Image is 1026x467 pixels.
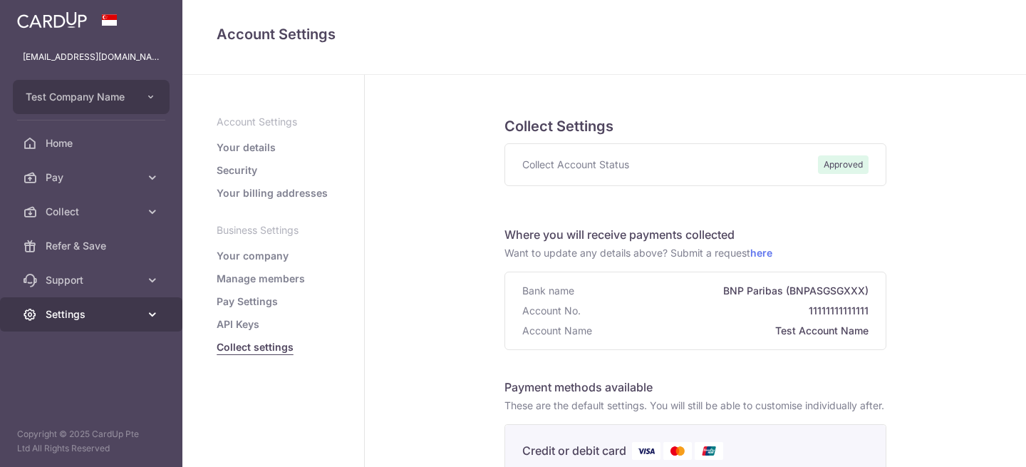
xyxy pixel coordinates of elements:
[46,273,140,287] span: Support
[46,136,140,150] span: Home
[504,226,886,243] h6: Where you will receive payments collected
[818,155,869,174] span: Approved
[126,10,155,23] span: Help
[217,163,257,178] a: Security
[46,170,140,185] span: Pay
[217,186,328,200] a: Your billing addresses
[46,307,140,322] span: Settings
[522,442,626,460] p: Credit or debit card
[217,249,289,263] a: Your company
[217,223,330,237] p: Business Settings
[504,115,886,138] h5: Collect Settings
[26,90,131,104] span: Test Company Name
[217,294,278,309] a: Pay Settings
[522,324,592,338] span: Account Name
[46,239,140,253] span: Refer & Save
[695,442,723,460] img: Union Pay
[17,11,87,29] img: CardUp
[217,140,276,155] a: Your details
[598,324,869,338] span: Test Account Name
[217,115,330,129] p: Account Settings
[663,442,692,460] img: Mastercard
[23,50,160,64] p: [EMAIL_ADDRESS][DOMAIN_NAME]
[586,304,869,318] span: 11111111111111
[217,340,294,354] a: Collect settings
[580,284,869,298] span: BNP Paribas (BNPASGSGXXX)
[33,10,62,23] span: Help
[13,80,170,114] button: Test Company Name
[522,284,574,298] span: Bank name
[750,247,772,259] a: here
[522,304,581,318] span: Account No.
[522,158,629,172] span: Collect Account Status
[217,23,992,46] h4: Account Settings
[632,442,660,460] img: Visa
[504,246,886,260] p: Want to update any details above? Submit a request
[504,379,886,396] h6: Payment methods available
[217,317,259,332] a: API Keys
[217,272,305,286] a: Manage members
[504,399,886,413] p: These are the default settings. You will still be able to customise individually after.
[46,205,140,219] span: Collect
